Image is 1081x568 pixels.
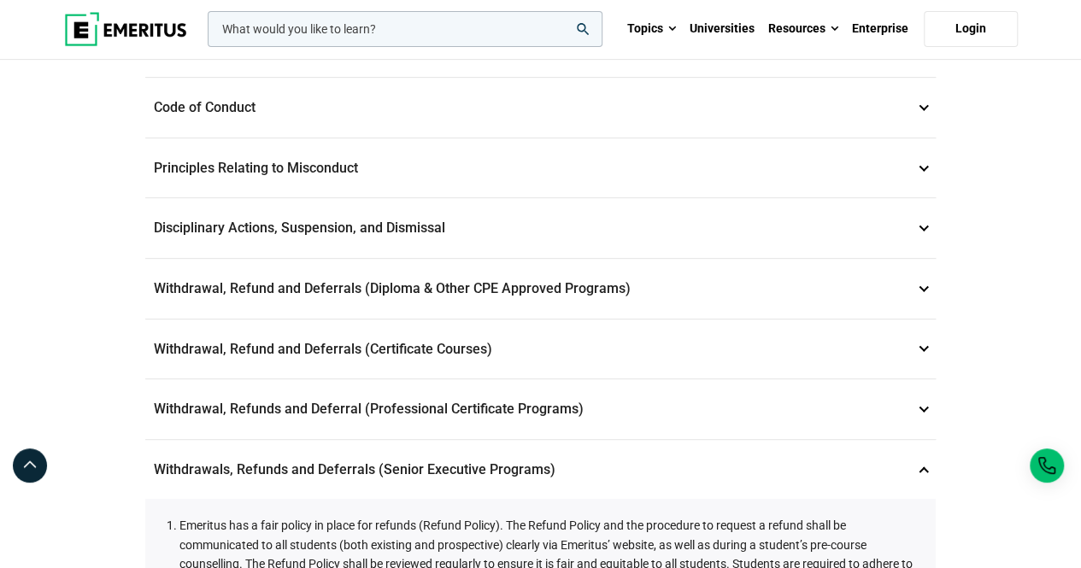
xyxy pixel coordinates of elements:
input: woocommerce-product-search-field-0 [208,11,602,47]
p: Disciplinary Actions, Suspension, and Dismissal [145,198,936,258]
p: Withdrawal, Refund and Deferrals (Certificate Courses) [145,319,936,379]
p: Code of Conduct [145,78,936,138]
p: Withdrawal, Refunds and Deferral (Professional Certificate Programs) [145,379,936,439]
p: Withdrawal, Refund and Deferrals (Diploma & Other CPE Approved Programs) [145,259,936,319]
p: Withdrawals, Refunds and Deferrals (Senior Executive Programs) [145,440,936,500]
a: Login [924,11,1018,47]
p: Principles Relating to Misconduct [145,138,936,198]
